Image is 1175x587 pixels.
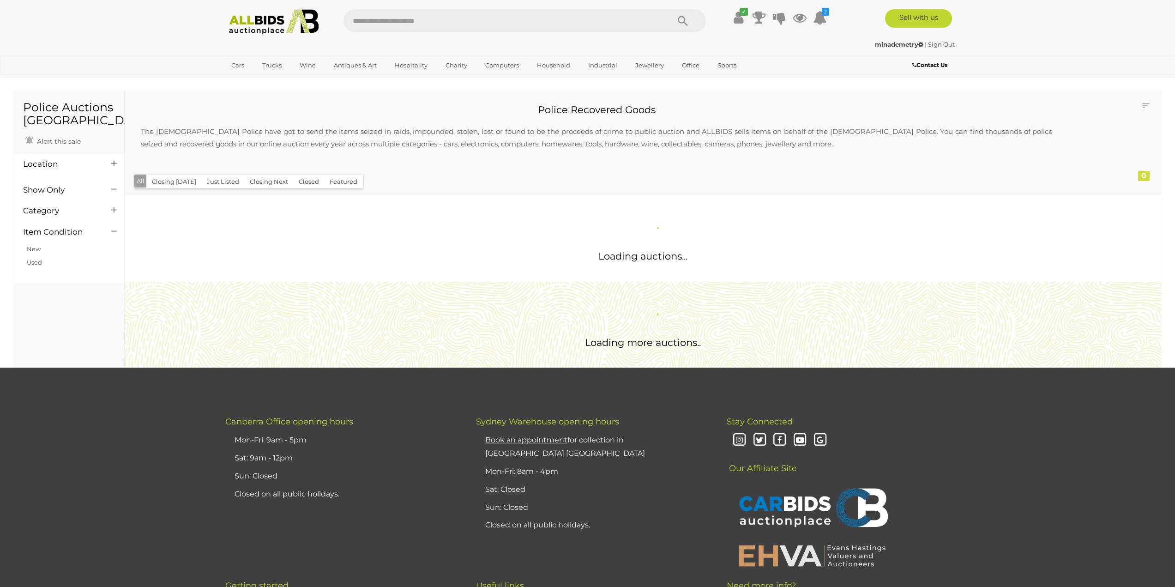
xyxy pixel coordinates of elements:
img: Allbids.com.au [224,9,324,35]
span: Our Affiliate Site [727,449,797,473]
a: Sports [711,58,742,73]
img: CARBIDS Auctionplace [734,478,891,539]
a: Industrial [582,58,623,73]
strong: minademetry [875,41,923,48]
a: [GEOGRAPHIC_DATA] [225,73,303,88]
i: Facebook [771,432,788,448]
a: Contact Us [912,60,950,70]
a: minademetry [875,41,925,48]
i: Youtube [792,432,808,448]
a: Trucks [256,58,288,73]
button: Closing Next [244,175,294,189]
i: Twitter [752,432,768,448]
span: Loading more auctions.. [585,337,701,348]
div: 0 [1138,171,1150,181]
li: Sat: Closed [483,481,704,499]
h4: Item Condition [23,228,97,236]
a: Cars [225,58,250,73]
span: Canberra Office opening hours [225,417,353,427]
p: The [DEMOGRAPHIC_DATA] Police have got to send the items seized in raids, impounded, stolen, lost... [132,116,1062,159]
button: Search [660,9,706,32]
b: Contact Us [912,61,947,68]
button: Featured [324,175,363,189]
span: Sydney Warehouse opening hours [476,417,619,427]
a: Charity [440,58,473,73]
a: ✔ [732,9,746,26]
a: Household [531,58,576,73]
i: Google [812,432,828,448]
li: Sun: Closed [232,467,453,485]
i: Instagram [731,432,747,448]
li: Mon-Fri: 9am - 5pm [232,431,453,449]
li: Sun: Closed [483,499,704,517]
h4: Category [23,206,97,215]
img: EHVA | Evans Hastings Valuers and Auctioneers [734,544,891,568]
a: Hospitality [389,58,434,73]
h4: Show Only [23,186,97,194]
a: Wine [294,58,322,73]
a: Sign Out [928,41,955,48]
a: Computers [479,58,525,73]
li: Sat: 9am - 12pm [232,449,453,467]
span: | [925,41,927,48]
span: Stay Connected [727,417,793,427]
span: Loading auctions... [598,250,687,262]
u: Book an appointment [485,436,567,444]
button: Just Listed [201,175,245,189]
li: Mon-Fri: 8am - 4pm [483,463,704,481]
li: Closed on all public holidays. [483,516,704,534]
button: Closed [293,175,325,189]
a: Alert this sale [23,133,83,147]
a: 2 [813,9,827,26]
i: ✔ [740,8,748,16]
button: All [134,175,147,188]
i: 2 [822,8,829,16]
a: Used [27,259,42,266]
h1: Police Auctions [GEOGRAPHIC_DATA] [23,101,115,127]
button: Closing [DATE] [146,175,202,189]
a: Book an appointmentfor collection in [GEOGRAPHIC_DATA] [GEOGRAPHIC_DATA] [485,436,645,458]
a: Sell with us [885,9,952,28]
a: Jewellery [629,58,670,73]
span: Alert this sale [35,137,81,145]
h2: Police Recovered Goods [132,104,1062,115]
a: New [27,245,41,253]
h4: Location [23,160,97,169]
a: Antiques & Art [328,58,383,73]
li: Closed on all public holidays. [232,485,453,503]
a: Office [676,58,705,73]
